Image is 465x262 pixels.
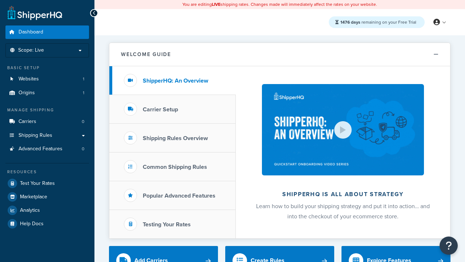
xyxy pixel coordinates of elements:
[20,194,47,200] span: Marketplace
[5,107,89,113] div: Manage Shipping
[19,132,52,139] span: Shipping Rules
[82,146,84,152] span: 0
[340,19,416,25] span: remaining on your Free Trial
[143,78,208,84] h3: ShipperHQ: An Overview
[5,204,89,217] a: Analytics
[19,90,35,96] span: Origins
[19,119,36,125] span: Carriers
[18,47,44,53] span: Scope: Live
[255,191,431,198] h2: ShipperHQ is all about strategy
[143,135,208,142] h3: Shipping Rules Overview
[121,52,171,57] h2: Welcome Guide
[83,90,84,96] span: 1
[5,86,89,100] a: Origins1
[5,177,89,190] a: Test Your Rates
[19,146,62,152] span: Advanced Features
[143,164,207,170] h3: Common Shipping Rules
[143,221,191,228] h3: Testing Your Rates
[109,43,450,66] button: Welcome Guide
[20,180,55,187] span: Test Your Rates
[5,86,89,100] li: Origins
[5,129,89,142] a: Shipping Rules
[5,115,89,128] li: Carriers
[5,65,89,71] div: Basic Setup
[5,25,89,39] a: Dashboard
[5,142,89,156] li: Advanced Features
[20,207,40,214] span: Analytics
[5,190,89,203] a: Marketplace
[440,237,458,255] button: Open Resource Center
[143,106,178,113] h3: Carrier Setup
[5,217,89,230] a: Help Docs
[143,192,215,199] h3: Popular Advanced Features
[262,84,424,175] img: ShipperHQ is all about strategy
[20,221,44,227] span: Help Docs
[5,169,89,175] div: Resources
[340,19,360,25] strong: 1476 days
[19,29,43,35] span: Dashboard
[5,72,89,86] a: Websites1
[19,76,39,82] span: Websites
[83,76,84,82] span: 1
[5,115,89,128] a: Carriers0
[5,72,89,86] li: Websites
[82,119,84,125] span: 0
[5,142,89,156] a: Advanced Features0
[212,1,221,8] b: LIVE
[256,202,430,221] span: Learn how to build your shipping strategy and put it into action… and into the checkout of your e...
